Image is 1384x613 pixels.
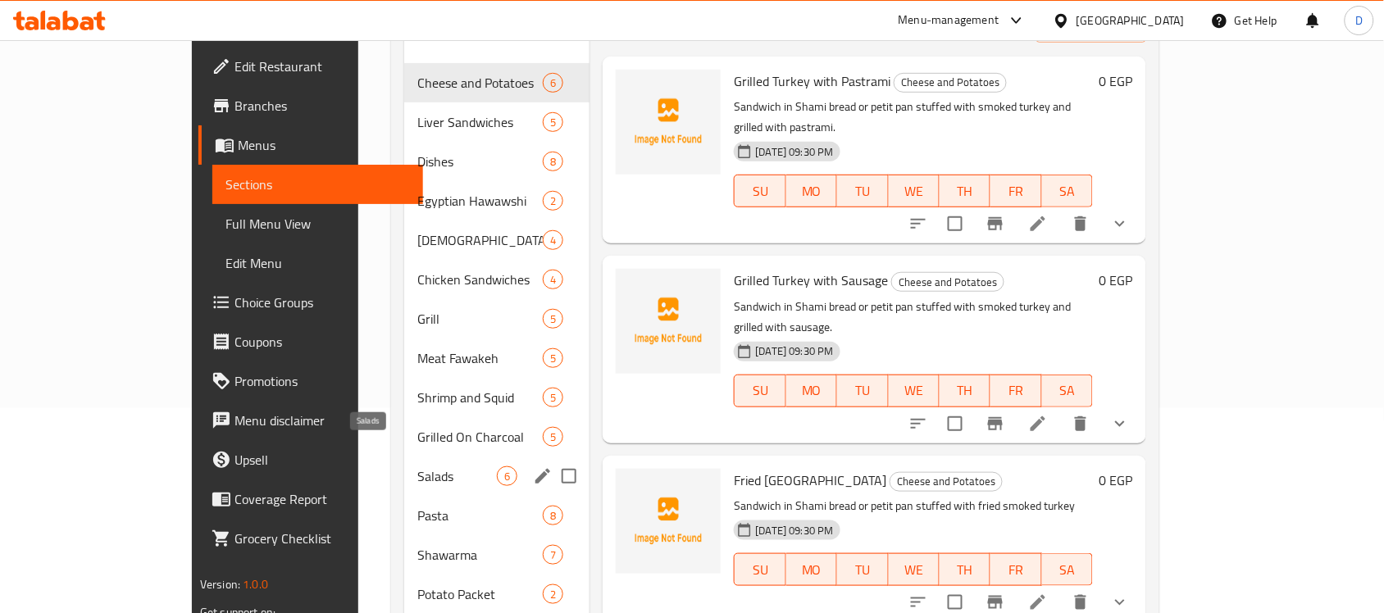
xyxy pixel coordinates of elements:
span: 5 [544,311,562,327]
span: Choice Groups [234,293,410,312]
div: Shawarma [417,545,543,565]
span: SA [1049,179,1086,203]
button: SA [1042,175,1093,207]
button: TH [940,175,990,207]
span: MO [793,179,831,203]
div: Menu-management [899,11,999,30]
span: SU [741,379,779,402]
div: items [543,427,563,447]
a: Promotions [198,361,423,401]
span: Select to update [938,406,972,441]
a: Menus [198,125,423,165]
span: Grilled Turkey with Sausage [734,268,888,293]
div: Mexicans and Burgers [417,230,543,250]
span: Select to update [938,207,972,241]
button: MO [786,375,837,407]
p: Sandwich in Shami bread or petit pan stuffed with smoked turkey and grilled with pastrami. [734,97,1093,138]
div: items [543,309,563,329]
span: Edit Restaurant [234,57,410,76]
span: MO [793,558,831,582]
span: Cheese and Potatoes [890,472,1002,491]
span: TU [844,558,881,582]
div: Grilled On Charcoal5 [404,417,590,456]
button: edit [530,464,555,488]
span: 6 [498,469,517,484]
span: 8 [544,154,562,170]
a: Edit menu item [1028,414,1048,434]
div: Salads6edit [404,456,590,496]
span: Upsell [234,450,410,470]
div: Shrimp and Squid [417,388,543,407]
a: Branches [198,86,423,125]
span: [DATE] 09:30 PM [749,523,840,538]
div: Meat Fawakeh5 [404,338,590,378]
span: SU [741,558,779,582]
span: Fried [GEOGRAPHIC_DATA] [734,468,886,493]
button: MO [786,175,837,207]
span: 4 [544,233,562,248]
button: SA [1042,553,1093,586]
div: Cheese and Potatoes [417,73,543,93]
img: Grilled Turkey with Pastrami [616,70,721,175]
a: Choice Groups [198,283,423,322]
span: FR [997,558,1035,582]
span: WE [895,379,933,402]
span: [DATE] 09:30 PM [749,144,840,160]
span: 2 [544,587,562,602]
button: TH [940,375,990,407]
span: TH [946,558,984,582]
a: Coupons [198,322,423,361]
svg: Show Choices [1110,593,1130,612]
div: Cheese and Potatoes [890,472,1003,492]
h6: 0 EGP [1099,469,1133,492]
button: TU [837,175,888,207]
span: Coupons [234,332,410,352]
div: items [543,112,563,132]
button: FR [990,375,1041,407]
div: Chicken Sandwiches [417,270,543,289]
svg: Show Choices [1110,214,1130,234]
span: Pasta [417,506,543,525]
div: items [543,230,563,250]
div: Dishes8 [404,142,590,181]
span: Grilled Turkey with Pastrami [734,69,890,93]
div: Potato Packet [417,584,543,604]
span: Grilled On Charcoal [417,427,543,447]
span: 1.0.0 [243,574,268,595]
span: 8 [544,508,562,524]
div: items [543,348,563,368]
div: items [497,466,517,486]
button: MO [786,553,837,586]
span: Version: [200,574,240,595]
svg: Show Choices [1110,414,1130,434]
span: Grocery Checklist [234,529,410,548]
a: Edit Restaurant [198,47,423,86]
span: Egyptian Hawawshi [417,191,543,211]
a: Edit Menu [212,243,423,283]
span: SA [1049,558,1086,582]
div: items [543,191,563,211]
span: Coverage Report [234,489,410,509]
span: Branches [234,96,410,116]
span: Meat Fawakeh [417,348,543,368]
h6: 0 EGP [1099,70,1133,93]
span: Promotions [234,371,410,391]
span: Edit Menu [225,253,410,273]
h6: 0 EGP [1099,269,1133,292]
span: 5 [544,390,562,406]
span: 5 [544,115,562,130]
div: Pasta8 [404,496,590,535]
span: Menu disclaimer [234,411,410,430]
a: Sections [212,165,423,204]
span: Liver Sandwiches [417,112,543,132]
span: MO [793,379,831,402]
button: WE [889,375,940,407]
span: 2 [544,193,562,209]
button: TU [837,553,888,586]
button: FR [990,553,1041,586]
span: [DATE] 09:30 PM [749,343,840,359]
span: TH [946,179,984,203]
span: 7 [544,547,562,563]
